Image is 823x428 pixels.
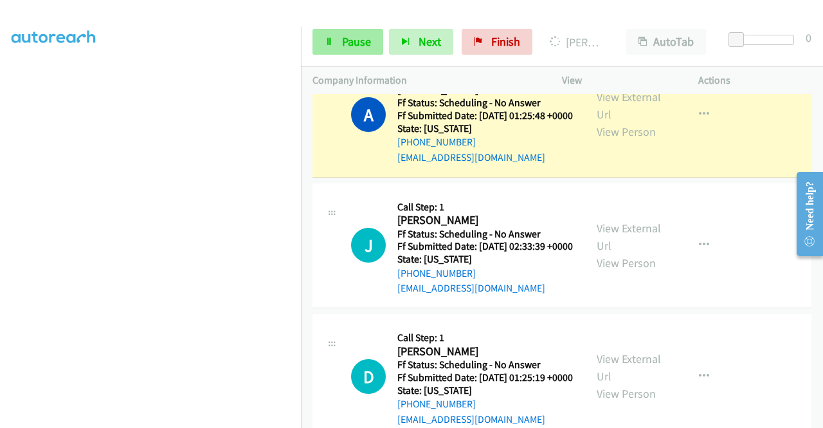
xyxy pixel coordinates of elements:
[312,29,383,55] a: Pause
[550,33,603,51] p: [PERSON_NAME]
[806,29,811,46] div: 0
[397,151,545,163] a: [EMAIL_ADDRESS][DOMAIN_NAME]
[397,267,476,279] a: [PHONE_NUMBER]
[786,163,823,265] iframe: Resource Center
[389,29,453,55] button: Next
[397,344,569,359] h2: [PERSON_NAME]
[698,73,811,88] p: Actions
[342,34,371,49] span: Pause
[397,253,573,266] h5: State: [US_STATE]
[351,359,386,394] div: The call is yet to be attempted
[351,359,386,394] h1: D
[397,384,573,397] h5: State: [US_STATE]
[397,213,569,228] h2: [PERSON_NAME]
[397,240,573,253] h5: Ff Submitted Date: [DATE] 02:33:39 +0000
[597,386,656,401] a: View Person
[397,282,545,294] a: [EMAIL_ADDRESS][DOMAIN_NAME]
[312,73,539,88] p: Company Information
[626,29,706,55] button: AutoTab
[491,34,520,49] span: Finish
[597,351,661,384] a: View External Url
[397,331,573,344] h5: Call Step: 1
[597,124,656,139] a: View Person
[562,73,675,88] p: View
[351,228,386,263] h1: J
[397,201,573,214] h5: Call Step: 1
[735,35,794,45] div: Delay between calls (in seconds)
[419,34,441,49] span: Next
[397,122,573,135] h5: State: [US_STATE]
[597,256,656,270] a: View Person
[351,97,386,132] h1: A
[397,136,476,148] a: [PHONE_NUMBER]
[397,228,573,241] h5: Ff Status: Scheduling - No Answer
[397,398,476,410] a: [PHONE_NUMBER]
[462,29,532,55] a: Finish
[397,358,573,371] h5: Ff Status: Scheduling - No Answer
[397,371,573,384] h5: Ff Submitted Date: [DATE] 01:25:19 +0000
[397,413,545,425] a: [EMAIL_ADDRESS][DOMAIN_NAME]
[397,109,573,122] h5: Ff Submitted Date: [DATE] 01:25:48 +0000
[597,221,661,253] a: View External Url
[397,97,573,109] h5: Ff Status: Scheduling - No Answer
[351,228,386,263] div: The call is yet to be attempted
